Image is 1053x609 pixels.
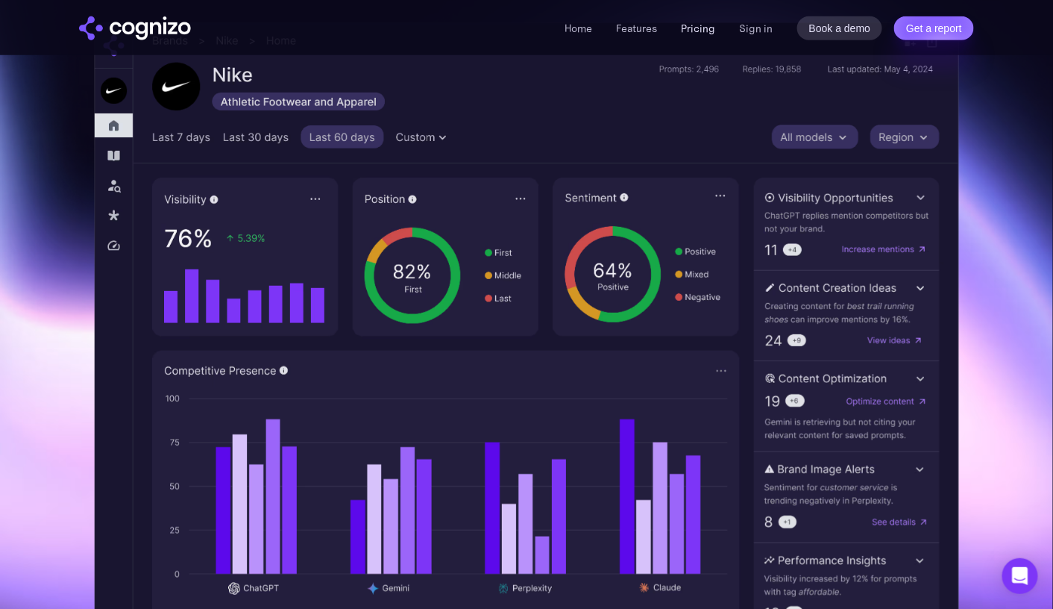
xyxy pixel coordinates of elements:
a: Pricing [682,22,716,35]
a: Features [617,22,658,35]
a: Sign in [740,19,773,37]
a: Book a demo [797,16,883,40]
img: cognizo logo [79,16,191,40]
a: Get a report [894,16,974,40]
a: home [79,16,191,40]
div: Open Intercom Messenger [1002,558,1038,594]
a: Home [565,22,593,35]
